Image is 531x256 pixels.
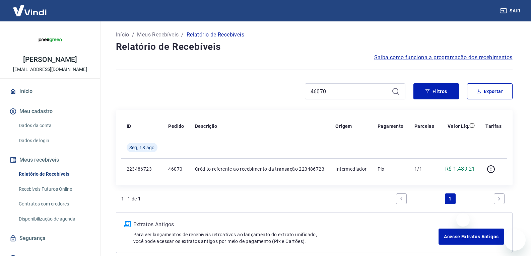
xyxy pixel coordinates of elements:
ul: Pagination [393,191,507,207]
p: Origem [335,123,352,130]
p: Extratos Antigos [133,221,439,229]
a: Dados da conta [16,119,92,133]
h4: Relatório de Recebíveis [116,40,513,54]
a: Início [8,84,92,99]
p: 223486723 [127,166,158,172]
button: Exportar [467,83,513,99]
p: [PERSON_NAME] [23,56,77,63]
a: Meus Recebíveis [137,31,179,39]
p: Parcelas [414,123,434,130]
p: Pix [378,166,404,172]
a: Next page [494,193,505,204]
span: Seg, 18 ago [129,144,155,151]
a: Recebíveis Futuros Online [16,182,92,196]
a: Dados de login [16,134,92,148]
button: Filtros [413,83,459,99]
p: Intermediador [335,166,367,172]
button: Meu cadastro [8,104,92,119]
img: 36b89f49-da00-4180-b331-94a16d7a18d9.jpeg [37,27,64,54]
a: Disponibilização de agenda [16,212,92,226]
p: Pagamento [378,123,404,130]
p: 46070 [168,166,184,172]
p: Crédito referente ao recebimento da transação 223486723 [195,166,325,172]
img: Vindi [8,0,52,21]
input: Busque pelo número do pedido [311,86,389,96]
button: Sair [499,5,523,17]
img: ícone [124,221,131,227]
p: 1 - 1 de 1 [121,195,141,202]
p: / [132,31,134,39]
iframe: Fechar mensagem [456,213,470,227]
p: [EMAIL_ADDRESS][DOMAIN_NAME] [13,66,87,73]
a: Contratos com credores [16,197,92,211]
a: Saiba como funciona a programação dos recebimentos [374,54,513,62]
p: Valor Líq. [448,123,469,130]
p: R$ 1.489,21 [445,165,475,173]
a: Relatório de Recebíveis [16,167,92,181]
p: Tarifas [485,123,502,130]
a: Acesse Extratos Antigos [439,229,504,245]
a: Segurança [8,231,92,246]
p: Pedido [168,123,184,130]
a: Previous page [396,193,407,204]
iframe: Botão para abrir a janela de mensagens [504,229,526,251]
p: Para ver lançamentos de recebíveis retroativos ao lançamento do extrato unificado, você pode aces... [133,231,439,245]
p: 1/1 [414,166,435,172]
a: Início [116,31,129,39]
p: ID [127,123,131,130]
a: Page 1 is your current page [445,193,456,204]
p: Descrição [195,123,217,130]
p: / [181,31,184,39]
p: Relatório de Recebíveis [187,31,244,39]
button: Meus recebíveis [8,153,92,167]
